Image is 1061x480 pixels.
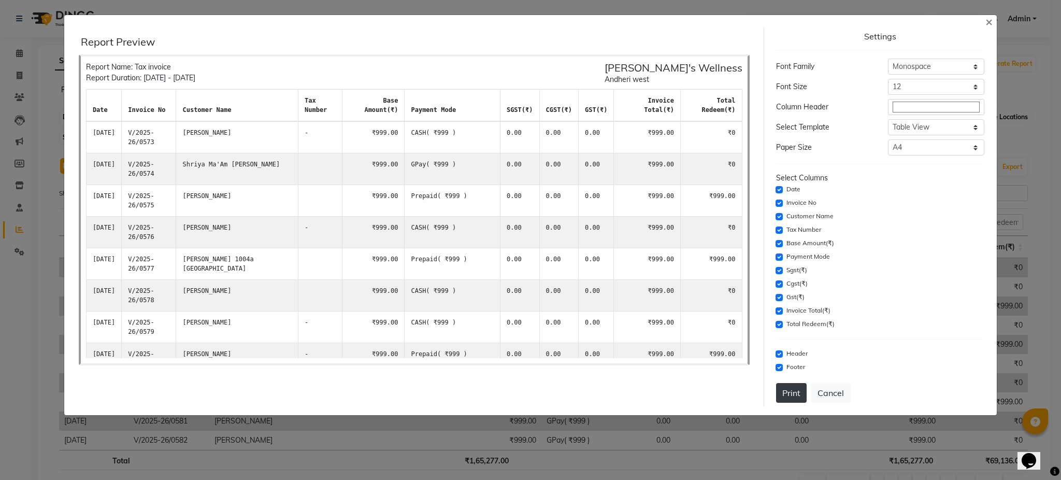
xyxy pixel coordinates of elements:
td: ₹999.00 [342,312,405,343]
td: [DATE] [86,217,121,248]
td: 0.00 [579,121,614,153]
td: [PERSON_NAME] [176,217,298,248]
td: [PERSON_NAME] [176,280,298,312]
td: [DATE] [86,312,121,343]
div: Report Preview [81,36,756,48]
button: Close [977,7,1001,36]
td: ₹0 [681,217,742,248]
th: invoice total(₹) [614,90,681,122]
td: 0.00 [500,153,539,185]
td: [PERSON_NAME] [176,312,298,343]
td: CASH( ₹999 ) [405,280,500,312]
td: CASH( ₹999 ) [405,312,500,343]
td: V/2025-26/0578 [122,280,176,312]
div: Report Name: Tax invoice [86,62,195,73]
iframe: chat widget [1017,439,1051,470]
td: GPay( ₹999 ) [405,153,500,185]
td: 0.00 [539,312,579,343]
td: Prepaid( ₹999 ) [405,343,500,375]
td: 0.00 [579,185,614,217]
button: Print [776,383,807,403]
td: ₹999.00 [614,121,681,153]
td: [DATE] [86,121,121,153]
td: ₹999.00 [681,248,742,280]
td: V/2025-26/0573 [122,121,176,153]
td: ₹999.00 [614,248,681,280]
label: Header [786,349,808,358]
td: 0.00 [539,217,579,248]
td: CASH( ₹999 ) [405,217,500,248]
label: Sgst(₹) [786,265,807,275]
td: - [298,343,342,375]
td: ₹999.00 [342,248,405,280]
td: 0.00 [579,153,614,185]
td: 0.00 [500,343,539,375]
td: Prepaid( ₹999 ) [405,185,500,217]
div: Font Size [768,81,880,92]
td: V/2025-26/0577 [122,248,176,280]
td: [DATE] [86,153,121,185]
td: 0.00 [539,280,579,312]
th: CGST(₹) [539,90,579,122]
td: ₹0 [681,312,742,343]
div: Report Duration: [DATE] - [DATE] [86,73,195,83]
td: [DATE] [86,248,121,280]
td: V/2025-26/0575 [122,185,176,217]
td: ₹999.00 [681,185,742,217]
td: 0.00 [500,312,539,343]
label: Gst(₹) [786,292,805,302]
td: 0.00 [539,343,579,375]
td: ₹999.00 [342,343,405,375]
label: Footer [786,362,805,372]
td: - [298,217,342,248]
td: ₹999.00 [614,217,681,248]
td: V/2025-26/0580 [122,343,176,375]
td: 0.00 [539,185,579,217]
th: payment mode [405,90,500,122]
div: Andheri west [605,74,742,85]
td: 0.00 [500,185,539,217]
td: ₹999.00 [342,121,405,153]
th: GST(₹) [579,90,614,122]
div: Select Template [768,122,880,133]
div: Column Header [768,102,880,112]
label: Tax Number [786,225,821,234]
td: 0.00 [579,312,614,343]
div: Settings [776,32,985,41]
td: [PERSON_NAME] [176,121,298,153]
th: tax number [298,90,342,122]
th: base amount(₹) [342,90,405,122]
td: V/2025-26/0576 [122,217,176,248]
td: ₹999.00 [614,185,681,217]
td: ₹0 [681,153,742,185]
label: Cgst(₹) [786,279,808,288]
label: Customer Name [786,211,834,221]
td: ₹999.00 [342,185,405,217]
td: ₹999.00 [342,217,405,248]
td: 0.00 [579,217,614,248]
td: 0.00 [579,343,614,375]
label: Payment Mode [786,252,830,261]
div: Select Columns [776,173,985,183]
td: V/2025-26/0574 [122,153,176,185]
td: ₹999.00 [342,280,405,312]
td: 0.00 [539,248,579,280]
label: Date [786,185,800,194]
label: Invoice No [786,198,816,207]
h5: [PERSON_NAME]'s Wellness [605,62,742,74]
td: 0.00 [539,153,579,185]
th: customer name [176,90,298,122]
label: Base Amount(₹) [786,238,834,248]
td: ₹999.00 [614,343,681,375]
td: ₹999.00 [614,280,681,312]
th: date [86,90,121,122]
th: invoice no [122,90,176,122]
td: [PERSON_NAME] 1004a [GEOGRAPHIC_DATA] [176,248,298,280]
label: Total Redeem(₹) [786,319,835,329]
td: Shriya Ma'Am [PERSON_NAME] [176,153,298,185]
td: ₹999.00 [614,312,681,343]
td: CASH( ₹999 ) [405,121,500,153]
th: SGST(₹) [500,90,539,122]
td: 0.00 [539,121,579,153]
td: [DATE] [86,185,121,217]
